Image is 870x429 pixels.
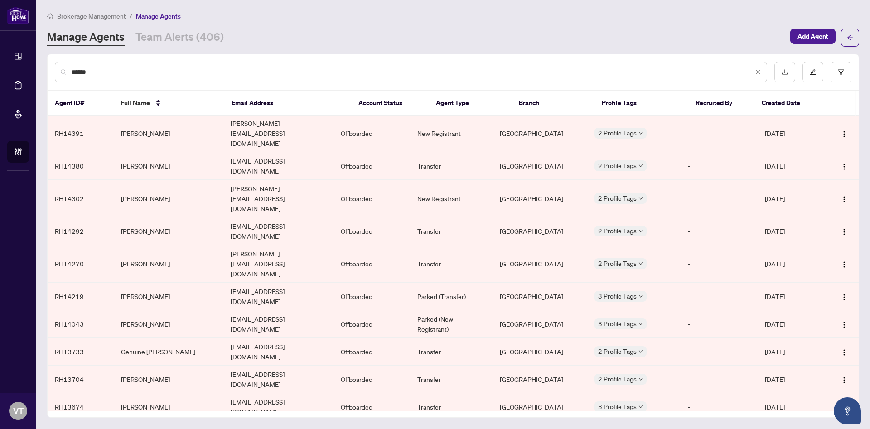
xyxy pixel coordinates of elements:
td: Parked (Transfer) [410,283,493,310]
td: [PERSON_NAME][EMAIL_ADDRESS][DOMAIN_NAME] [223,180,333,217]
td: - [681,217,758,245]
td: [GEOGRAPHIC_DATA] [493,245,587,283]
span: 2 Profile Tags [598,128,637,138]
td: [PERSON_NAME] [114,115,224,152]
button: Logo [837,372,851,386]
td: [EMAIL_ADDRESS][DOMAIN_NAME] [223,152,333,180]
span: down [638,349,643,354]
td: [PERSON_NAME] [114,310,224,338]
td: Offboarded [333,245,411,283]
td: [EMAIL_ADDRESS][DOMAIN_NAME] [223,338,333,366]
span: 2 Profile Tags [598,226,637,236]
td: - [681,310,758,338]
span: Add Agent [797,29,828,43]
th: Recruited By [688,91,754,116]
td: RH14302 [48,180,114,217]
span: down [638,377,643,381]
td: Offboarded [333,366,411,393]
td: [DATE] [758,366,824,393]
img: Logo [841,163,848,170]
td: [PERSON_NAME] [114,152,224,180]
td: Offboarded [333,338,411,366]
td: [PERSON_NAME][EMAIL_ADDRESS][DOMAIN_NAME] [223,245,333,283]
td: [EMAIL_ADDRESS][DOMAIN_NAME] [223,366,333,393]
span: VT [13,405,24,417]
td: - [681,180,758,217]
span: Full Name [121,98,150,108]
span: 2 Profile Tags [598,160,637,171]
span: home [47,13,53,19]
img: Logo [841,130,848,138]
span: arrow-left [847,34,853,41]
span: down [638,261,643,266]
button: download [774,62,795,82]
td: [GEOGRAPHIC_DATA] [493,393,587,421]
td: Transfer [410,338,493,366]
td: New Registrant [410,180,493,217]
span: down [638,164,643,168]
button: Add Agent [790,29,836,44]
td: Genuine [PERSON_NAME] [114,338,224,366]
span: down [638,229,643,233]
td: [PERSON_NAME] [114,283,224,310]
button: edit [802,62,823,82]
td: - [681,115,758,152]
td: - [681,338,758,366]
td: Parked (New Registrant) [410,310,493,338]
td: Offboarded [333,115,411,152]
td: [DATE] [758,245,824,283]
td: - [681,245,758,283]
span: edit [810,69,816,75]
span: down [638,405,643,409]
td: [GEOGRAPHIC_DATA] [493,152,587,180]
td: RH14043 [48,310,114,338]
th: Branch [512,91,594,116]
td: [EMAIL_ADDRESS][DOMAIN_NAME] [223,393,333,421]
td: - [681,152,758,180]
span: download [782,69,788,75]
img: Logo [841,294,848,301]
td: New Registrant [410,115,493,152]
td: Transfer [410,217,493,245]
span: filter [838,69,844,75]
button: filter [831,62,851,82]
td: [PERSON_NAME] [114,180,224,217]
li: / [130,11,132,21]
td: [PERSON_NAME] [114,245,224,283]
button: Logo [837,256,851,271]
span: 2 Profile Tags [598,374,637,384]
td: [DATE] [758,152,824,180]
button: Logo [837,289,851,304]
td: [PERSON_NAME] [114,366,224,393]
span: 2 Profile Tags [598,346,637,357]
span: down [638,294,643,299]
td: [GEOGRAPHIC_DATA] [493,366,587,393]
td: [PERSON_NAME][EMAIL_ADDRESS][DOMAIN_NAME] [223,115,333,152]
td: RH13733 [48,338,114,366]
td: [PERSON_NAME] [114,217,224,245]
td: RH14380 [48,152,114,180]
span: 2 Profile Tags [598,258,637,269]
td: [GEOGRAPHIC_DATA] [493,338,587,366]
button: Logo [837,224,851,238]
td: RH14292 [48,217,114,245]
th: Email Address [224,91,351,116]
td: - [681,393,758,421]
td: Offboarded [333,180,411,217]
img: Logo [841,228,848,236]
span: 3 Profile Tags [598,401,637,412]
td: [DATE] [758,115,824,152]
span: down [638,322,643,326]
td: Offboarded [333,283,411,310]
td: [DATE] [758,310,824,338]
td: [GEOGRAPHIC_DATA] [493,283,587,310]
td: RH13674 [48,393,114,421]
span: 3 Profile Tags [598,318,637,329]
td: RH14219 [48,283,114,310]
button: Logo [837,191,851,206]
td: RH14270 [48,245,114,283]
span: 3 Profile Tags [598,291,637,301]
td: Offboarded [333,310,411,338]
td: Transfer [410,152,493,180]
td: - [681,283,758,310]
